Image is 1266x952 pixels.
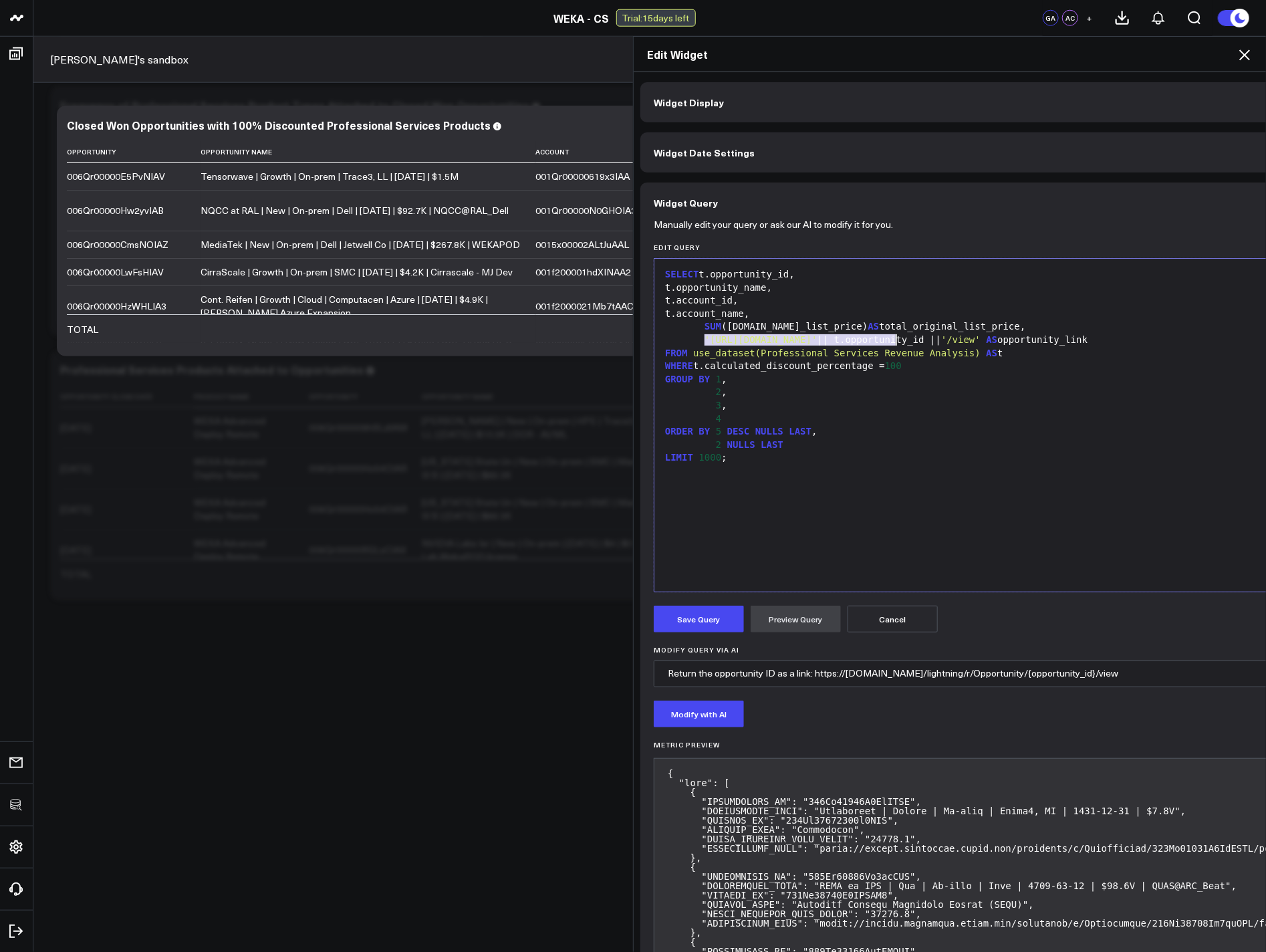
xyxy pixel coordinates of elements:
[716,400,721,410] span: 3
[665,426,693,437] span: ORDER
[665,360,693,371] span: WHERE
[716,426,721,437] span: 5
[885,360,902,371] span: 100
[654,701,744,727] button: Modify with AI
[654,219,893,230] p: Manually edit your query or ask our AI to modify it for you.
[654,197,718,208] span: Widget Query
[665,452,693,463] span: LIMIT
[941,334,981,345] span: '/view'
[693,348,981,358] span: use_dataset(Professional Services Revenue Analysis)
[716,374,721,384] span: 1
[716,413,721,424] span: 4
[616,9,696,27] div: Trial: 15 days left
[554,11,610,25] a: WEKA - CS
[727,439,755,450] span: NULLS
[699,426,711,437] span: BY
[727,426,750,437] span: DESC
[716,439,721,450] span: 2
[665,348,688,358] span: FROM
[986,348,997,358] span: AS
[699,452,722,463] span: 1000
[755,426,783,437] span: NULLS
[654,606,744,632] button: Save Query
[761,439,783,450] span: LAST
[1087,13,1093,23] span: +
[699,374,711,384] span: BY
[1082,10,1098,26] button: +
[751,606,841,632] button: Preview Query
[647,47,1253,62] h2: Edit Widget
[789,426,812,437] span: LAST
[705,321,721,332] span: SUM
[1062,10,1078,26] div: AC
[665,269,699,279] span: SELECT
[1043,10,1059,26] div: GA
[705,334,817,345] span: '[URL][DOMAIN_NAME]'
[665,374,693,384] span: GROUP
[868,321,879,332] span: AS
[654,97,724,108] span: Widget Display
[986,334,997,345] span: AS
[848,606,938,632] button: Cancel
[654,147,755,158] span: Widget Date Settings
[716,386,721,397] span: 2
